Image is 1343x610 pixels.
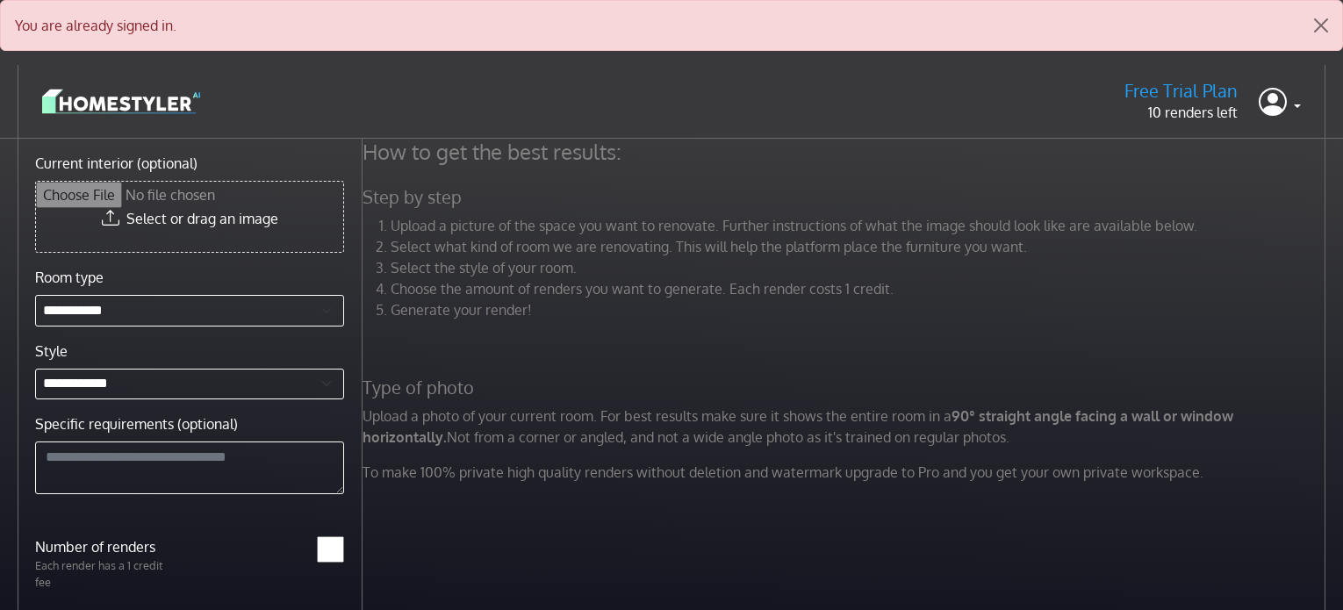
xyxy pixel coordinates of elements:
[352,139,1340,165] h4: How to get the best results:
[25,536,190,557] label: Number of renders
[1124,102,1238,123] p: 10 renders left
[352,377,1340,398] h5: Type of photo
[35,153,197,174] label: Current interior (optional)
[35,413,238,434] label: Specific requirements (optional)
[391,299,1330,320] li: Generate your render!
[35,341,68,362] label: Style
[391,257,1330,278] li: Select the style of your room.
[352,462,1340,483] p: To make 100% private high quality renders without deletion and watermark upgrade to Pro and you g...
[391,215,1330,236] li: Upload a picture of the space you want to renovate. Further instructions of what the image should...
[352,405,1340,448] p: Upload a photo of your current room. For best results make sure it shows the entire room in a Not...
[1300,1,1342,50] button: Close
[352,186,1340,208] h5: Step by step
[25,557,190,591] p: Each render has a 1 credit fee
[1124,80,1238,102] h5: Free Trial Plan
[35,267,104,288] label: Room type
[391,236,1330,257] li: Select what kind of room we are renovating. This will help the platform place the furniture you w...
[42,86,200,117] img: logo-3de290ba35641baa71223ecac5eacb59cb85b4c7fdf211dc9aaecaaee71ea2f8.svg
[391,278,1330,299] li: Choose the amount of renders you want to generate. Each render costs 1 credit.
